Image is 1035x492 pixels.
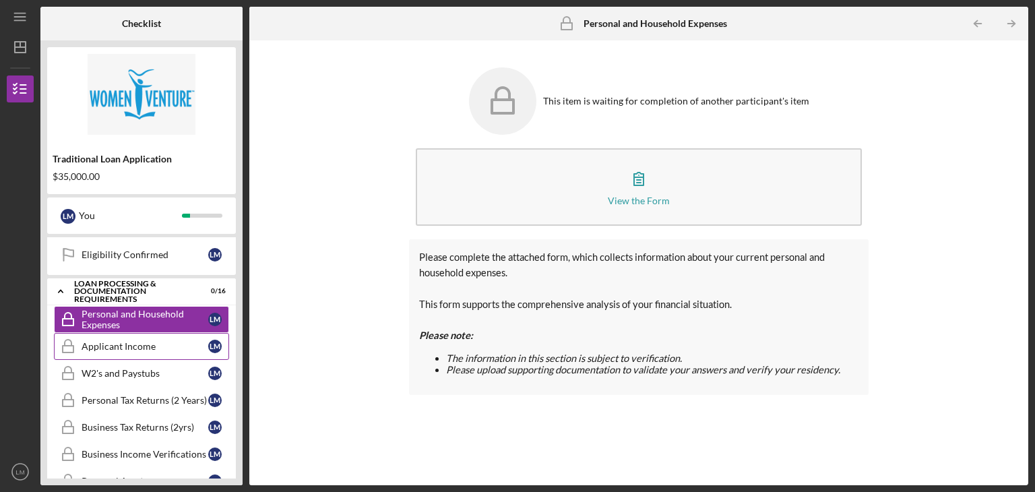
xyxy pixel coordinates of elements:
span: This form supports the comprehensive analysis of your financial situation. [419,299,732,310]
a: Applicant IncomeLM [54,333,229,360]
div: L M [208,248,222,262]
div: Personal Assets [82,476,208,487]
div: Loan Processing & Documentation Requirements [74,280,192,303]
div: L M [208,313,222,326]
div: L M [208,394,222,407]
span: The information in this section is subject to verification. [446,352,682,364]
div: L M [208,340,222,353]
div: Eligibility Confirmed [82,249,208,260]
button: LM [7,458,34,485]
div: Personal and Household Expenses [82,309,208,330]
div: Personal Tax Returns (2 Years) [82,395,208,406]
a: Personal Tax Returns (2 Years)LM [54,387,229,414]
div: You [79,204,182,227]
text: LM [15,468,24,476]
a: Business Tax Returns (2yrs)LM [54,414,229,441]
div: View the Form [608,195,670,206]
b: Checklist [122,18,161,29]
button: View the Form [416,148,862,226]
div: Traditional Loan Application [53,154,230,164]
a: W2's and PaystubsLM [54,360,229,387]
strong: Please note: [419,330,473,341]
div: $35,000.00 [53,171,230,182]
div: Applicant Income [82,341,208,352]
div: Business Income Verifications [82,449,208,460]
div: L M [208,421,222,434]
span: Please complete the attached form, which collects information about your current personal and hou... [419,251,825,278]
a: Business Income VerificationsLM [54,441,229,468]
img: Product logo [47,54,236,135]
div: L M [208,367,222,380]
div: Business Tax Returns (2yrs) [82,422,208,433]
div: This item is waiting for completion of another participant's item [543,96,809,106]
a: Personal and Household ExpensesLM [54,306,229,333]
div: 0 / 16 [201,287,226,295]
div: L M [61,209,75,224]
div: W2's and Paystubs [82,368,208,379]
div: L M [208,448,222,461]
div: L M [208,474,222,488]
b: Personal and Household Expenses [584,18,727,29]
span: Please upload supporting documentation to validate your answers and verify your residency. [446,364,840,375]
a: Eligibility ConfirmedLM [54,241,229,268]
